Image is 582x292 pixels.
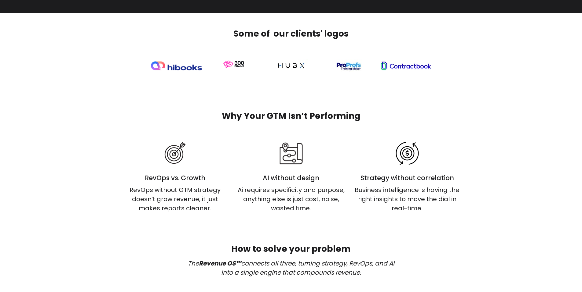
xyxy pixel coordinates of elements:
[151,28,432,40] h2: Some of our clients' logos
[199,259,241,268] strong: Revenue OS™
[151,61,202,70] img: site-logo
[381,60,431,71] img: contract book logo
[395,141,419,166] img: Dollar sign
[188,259,394,277] em: The connects all three, turning strategy, RevOps, and AI into a single engine that compounds reve...
[354,174,461,182] h4: Strategy without correlation
[279,141,303,166] img: Roadmap-10
[335,59,362,72] img: proprofs training maker
[122,185,229,213] div: RevOps without GTM strategy doesn’t grow revenue, it just makes reports cleaner.
[238,174,345,182] h4: AI without design
[208,51,259,80] img: 300 brains colour testimonials-1
[122,174,229,182] h4: RevOps vs. Growth
[274,59,308,72] img: hubx logo-2
[238,185,345,213] div: Ai requires specificity and purpose, anything else is just cost, noise, wasted time.
[354,185,461,213] div: Business intelligence is having the right insights to move the dial in real-time.
[122,243,461,255] h2: How to solve your problem
[163,141,187,166] img: Target-03
[122,110,461,122] h2: Why Your GTM Isn’t Performing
